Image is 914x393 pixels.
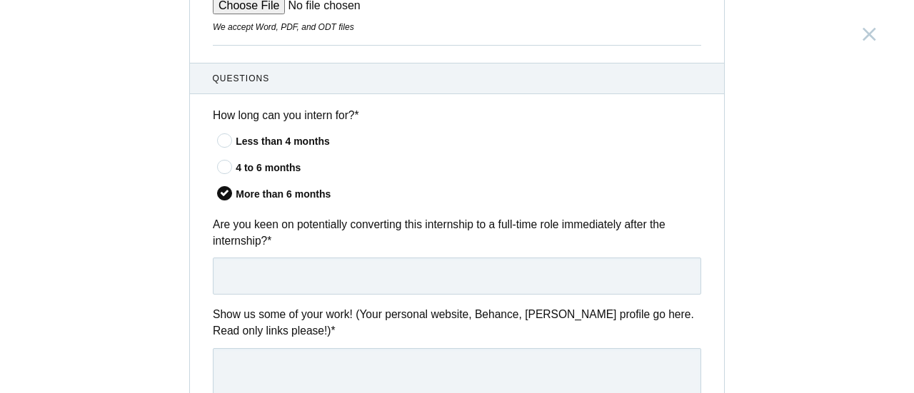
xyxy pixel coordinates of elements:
div: 4 to 6 months [236,160,701,175]
div: Less than 4 months [236,134,701,149]
div: More than 6 months [236,187,701,202]
label: Show us some of your work! (Your personal website, Behance, [PERSON_NAME] profile go here. Read o... [213,306,701,340]
label: Are you keen on potentially converting this internship to a full-time role immediately after the ... [213,216,701,250]
label: How long can you intern for? [213,107,701,123]
span: Questions [213,72,702,85]
div: We accept Word, PDF, and ODT files [213,21,701,34]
